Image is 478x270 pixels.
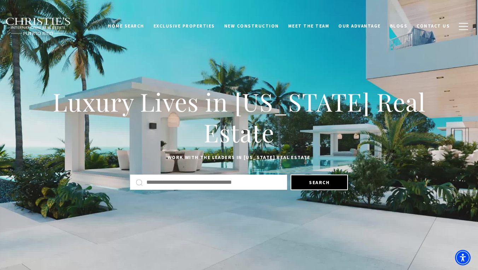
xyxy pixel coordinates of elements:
[390,23,408,29] span: Blogs
[334,19,385,33] a: Our Advantage
[224,23,279,29] span: New Construction
[338,23,381,29] span: Our Advantage
[385,19,412,33] a: Blogs
[284,19,334,33] a: Meet the Team
[149,19,220,33] a: Exclusive Properties
[146,178,281,187] input: Search by Address, City, or Neighborhood
[103,19,149,33] a: Home Search
[416,23,450,29] span: Contact Us
[291,175,348,190] button: Search
[220,19,284,33] a: New Construction
[454,16,473,37] button: button
[153,23,215,29] span: Exclusive Properties
[5,17,71,36] img: Christie's International Real Estate black text logo
[18,153,460,162] p: Work with the leaders in [US_STATE] Real Estate
[18,86,460,148] h1: Luxury Lives in [US_STATE] Real Estate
